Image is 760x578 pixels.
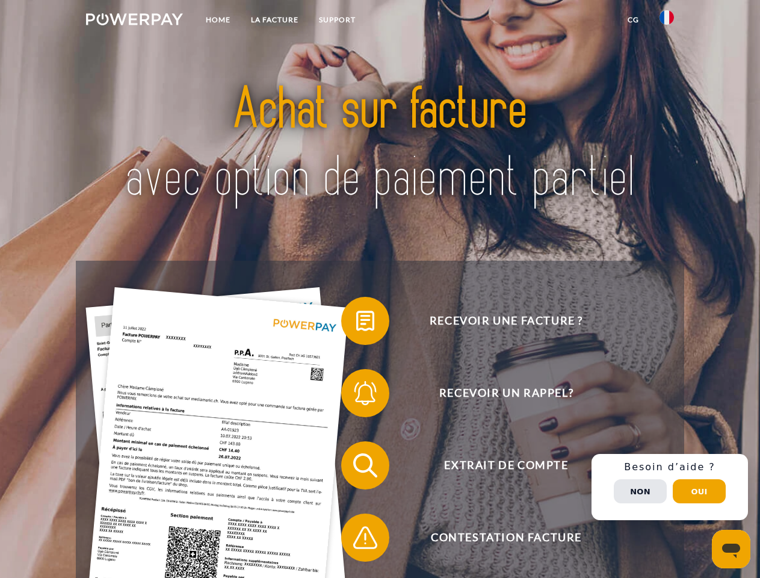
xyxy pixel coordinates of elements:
img: fr [660,10,674,25]
span: Recevoir une facture ? [359,297,653,345]
button: Recevoir une facture ? [341,297,654,345]
button: Extrait de compte [341,441,654,489]
img: logo-powerpay-white.svg [86,13,183,25]
img: qb_search.svg [350,450,380,480]
span: Recevoir un rappel? [359,369,653,417]
img: qb_warning.svg [350,523,380,553]
button: Non [614,479,667,503]
a: LA FACTURE [241,9,309,31]
button: Contestation Facture [341,514,654,562]
h3: Besoin d’aide ? [599,461,741,473]
a: Home [196,9,241,31]
span: Extrait de compte [359,441,653,489]
a: Support [309,9,366,31]
button: Oui [673,479,726,503]
img: title-powerpay_fr.svg [115,58,645,231]
img: qb_bill.svg [350,306,380,336]
a: CG [617,9,649,31]
div: Schnellhilfe [592,454,748,520]
img: qb_bell.svg [350,378,380,408]
iframe: Bouton de lancement de la fenêtre de messagerie [712,530,750,568]
span: Contestation Facture [359,514,653,562]
button: Recevoir un rappel? [341,369,654,417]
